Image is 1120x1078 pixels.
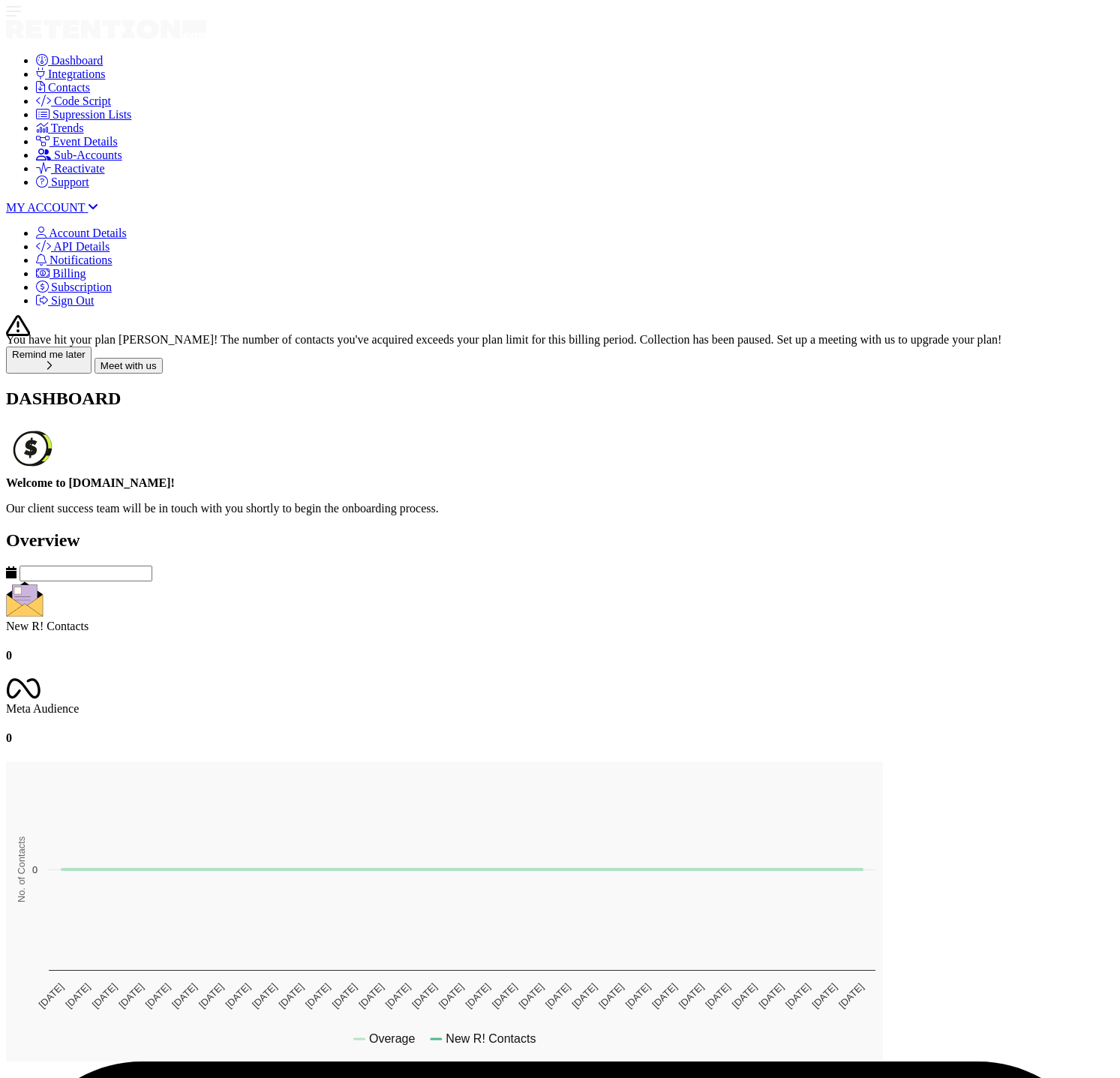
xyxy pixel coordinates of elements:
[6,731,1114,745] h4: 0
[410,980,439,1010] text: [DATE]
[6,347,92,374] button: Remind me later
[836,980,866,1010] text: [DATE]
[54,95,111,107] span: Code Script
[221,333,1001,346] span: The number of contacts you've acquired exceeds your plan limit for this billing period. Collectio...
[36,68,105,80] a: Integrations
[543,980,572,1010] text: [DATE]
[6,678,1114,716] div: Meta Audience
[756,980,785,1010] text: [DATE]
[356,980,386,1010] text: [DATE]
[36,54,103,67] a: Dashboard
[570,980,599,1010] text: [DATE]
[6,201,98,214] a: MY ACCOUNT
[6,530,1114,551] h2: Overview
[36,240,110,253] a: API Details
[53,240,110,253] span: API Details
[36,122,84,134] a: Trends
[6,333,218,346] span: You have hit your plan [PERSON_NAME]!
[48,68,105,80] span: Integrations
[383,980,413,1010] text: [DATE]
[596,980,626,1010] text: [DATE]
[90,980,119,1010] text: [DATE]
[6,20,206,39] img: Retention.com
[6,581,1114,633] div: New R! Contacts
[197,980,226,1010] text: [DATE]
[36,281,112,293] a: Subscription
[6,678,41,699] img: fa-meta-2f981b61bb99beabf952f7030308934f19ce035c18b003e963880cc3fabeebb7.png
[463,980,492,1010] text: [DATE]
[330,980,359,1010] text: [DATE]
[170,980,199,1010] text: [DATE]
[63,980,92,1010] text: [DATE]
[277,980,306,1010] text: [DATE]
[730,980,759,1010] text: [DATE]
[51,122,84,134] span: Trends
[6,201,85,214] span: MY ACCOUNT
[12,349,86,360] div: Remind me later
[53,135,118,148] span: Event Details
[16,836,27,902] text: No. of Contacts
[250,980,279,1010] text: [DATE]
[6,476,175,489] strong: Welcome to [DOMAIN_NAME]!
[95,358,163,374] button: Meet with us
[51,176,89,188] span: Support
[49,227,127,239] span: Account Details
[303,980,332,1010] text: [DATE]
[143,980,173,1010] text: [DATE]
[37,980,66,1010] text: [DATE]
[54,162,105,175] span: Reactivate
[810,980,839,1010] text: [DATE]
[223,980,252,1010] text: [DATE]
[51,294,94,307] span: Sign Out
[36,227,127,239] a: Account Details
[623,980,653,1010] text: [DATE]
[703,980,732,1010] text: [DATE]
[36,294,94,307] a: Sign Out
[490,980,519,1010] text: [DATE]
[6,424,56,473] img: dollar-coin-05c43ed7efb7bc0c12610022525b4bbbb207c7efeef5aecc26f025e68dcafac9.png
[51,54,103,67] span: Dashboard
[369,1032,415,1045] text: Overage
[36,176,89,188] a: Support
[116,980,146,1010] text: [DATE]
[6,502,1114,515] p: Our client success team will be in touch with you shortly to begin the onboarding process.
[51,281,112,293] span: Subscription
[36,95,111,107] a: Code Script
[446,1032,536,1045] text: New R! Contacts
[36,254,113,266] a: Notifications
[6,581,44,617] img: fa-envelope-19ae18322b30453b285274b1b8af3d052b27d846a4fbe8435d1a52b978f639a2.png
[53,108,131,121] span: Supression Lists
[36,267,86,280] a: Billing
[48,81,90,94] span: Contacts
[36,149,122,161] a: Sub-Accounts
[36,81,90,94] a: Contacts
[36,108,131,121] a: Supression Lists
[36,162,105,175] a: Reactivate
[650,980,679,1010] text: [DATE]
[6,649,1114,662] h4: 0
[53,267,86,280] span: Billing
[54,149,122,161] span: Sub-Accounts
[783,980,812,1010] text: [DATE]
[32,864,38,875] text: 0
[6,389,1114,409] h2: DASHBOARD
[516,980,545,1010] text: [DATE]
[437,980,466,1010] text: [DATE]
[50,254,113,266] span: Notifications
[36,135,118,148] a: Event Details
[677,980,706,1010] text: [DATE]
